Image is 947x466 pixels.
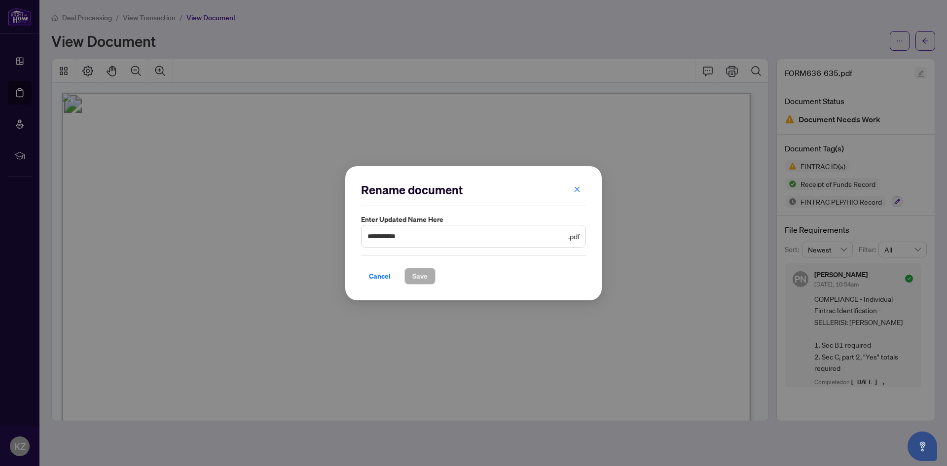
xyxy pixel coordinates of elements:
button: Cancel [361,267,399,284]
span: Cancel [369,268,391,284]
h2: Rename document [361,182,586,198]
button: Open asap [908,431,937,461]
label: Enter updated name here [361,214,586,225]
span: .pdf [568,230,580,241]
span: close [574,185,581,192]
button: Save [404,267,436,284]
